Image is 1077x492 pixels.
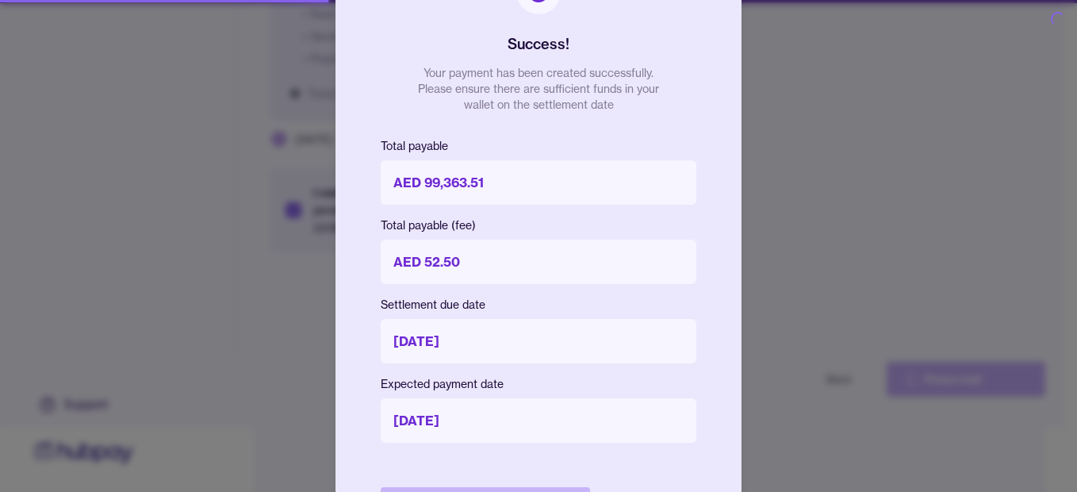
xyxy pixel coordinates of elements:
[381,398,696,443] p: [DATE]
[381,297,696,313] p: Settlement due date
[381,240,696,284] p: AED 52.50
[508,33,569,56] h2: Success!
[381,319,696,363] p: [DATE]
[412,65,665,113] p: Your payment has been created successfully. Please ensure there are sufficient funds in your wall...
[381,138,696,154] p: Total payable
[381,376,696,392] p: Expected payment date
[381,217,696,233] p: Total payable (fee)
[381,160,696,205] p: AED 99,363.51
